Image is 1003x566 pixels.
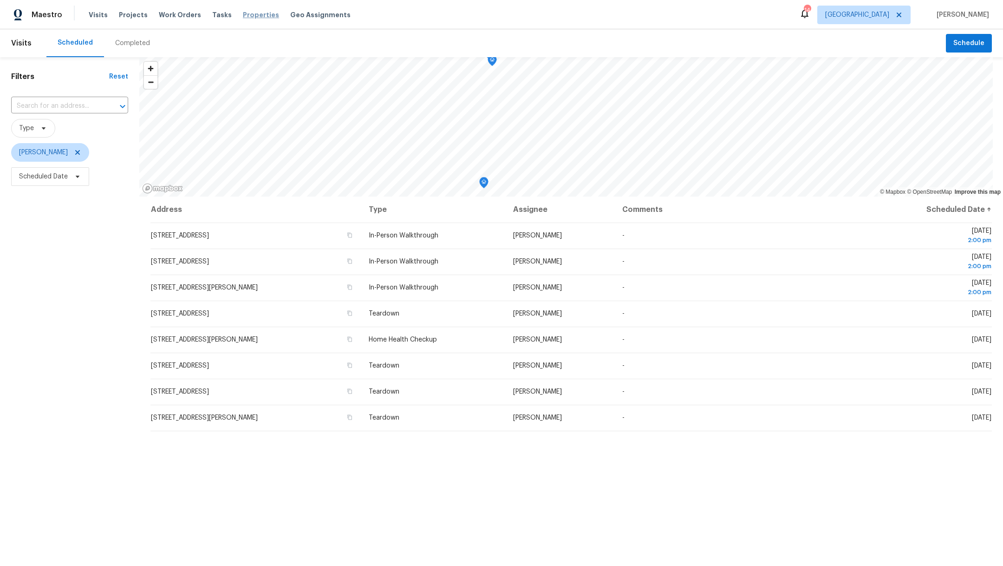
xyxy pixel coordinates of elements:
[369,310,399,317] span: Teardown
[159,10,201,20] span: Work Orders
[345,231,354,239] button: Copy Address
[615,197,867,223] th: Comments
[345,283,354,291] button: Copy Address
[116,100,129,113] button: Open
[933,10,989,20] span: [PERSON_NAME]
[874,288,991,297] div: 2:00 pm
[804,6,810,15] div: 14
[874,236,991,245] div: 2:00 pm
[622,258,625,265] span: -
[513,362,562,369] span: [PERSON_NAME]
[345,361,354,369] button: Copy Address
[622,336,625,343] span: -
[345,335,354,343] button: Copy Address
[243,10,279,20] span: Properties
[513,415,562,421] span: [PERSON_NAME]
[622,310,625,317] span: -
[479,177,488,191] div: Map marker
[907,189,952,195] a: OpenStreetMap
[622,232,625,239] span: -
[622,284,625,291] span: -
[151,388,209,395] span: [STREET_ADDRESS]
[874,262,991,271] div: 2:00 pm
[369,388,399,395] span: Teardown
[953,38,984,49] span: Schedule
[513,258,562,265] span: [PERSON_NAME]
[972,362,991,369] span: [DATE]
[19,148,68,157] span: [PERSON_NAME]
[513,310,562,317] span: [PERSON_NAME]
[955,189,1001,195] a: Improve this map
[361,197,506,223] th: Type
[488,55,497,69] div: Map marker
[144,75,157,89] button: Zoom out
[972,388,991,395] span: [DATE]
[867,197,992,223] th: Scheduled Date ↑
[119,10,148,20] span: Projects
[151,336,258,343] span: [STREET_ADDRESS][PERSON_NAME]
[290,10,351,20] span: Geo Assignments
[115,39,150,48] div: Completed
[11,33,32,53] span: Visits
[880,189,905,195] a: Mapbox
[369,258,438,265] span: In-Person Walkthrough
[109,72,128,81] div: Reset
[345,413,354,421] button: Copy Address
[874,280,991,297] span: [DATE]
[151,310,209,317] span: [STREET_ADDRESS]
[874,228,991,245] span: [DATE]
[369,336,437,343] span: Home Health Checkup
[369,284,438,291] span: In-Person Walkthrough
[19,124,34,133] span: Type
[369,362,399,369] span: Teardown
[622,415,625,421] span: -
[972,336,991,343] span: [DATE]
[11,72,109,81] h1: Filters
[513,336,562,343] span: [PERSON_NAME]
[972,415,991,421] span: [DATE]
[32,10,62,20] span: Maestro
[972,310,991,317] span: [DATE]
[212,12,232,18] span: Tasks
[946,34,992,53] button: Schedule
[345,257,354,265] button: Copy Address
[144,76,157,89] span: Zoom out
[513,388,562,395] span: [PERSON_NAME]
[369,232,438,239] span: In-Person Walkthrough
[11,99,102,113] input: Search for an address...
[622,388,625,395] span: -
[142,183,183,194] a: Mapbox homepage
[513,284,562,291] span: [PERSON_NAME]
[151,284,258,291] span: [STREET_ADDRESS][PERSON_NAME]
[144,62,157,75] button: Zoom in
[513,232,562,239] span: [PERSON_NAME]
[151,415,258,421] span: [STREET_ADDRESS][PERSON_NAME]
[825,10,889,20] span: [GEOGRAPHIC_DATA]
[89,10,108,20] span: Visits
[622,362,625,369] span: -
[345,387,354,395] button: Copy Address
[19,172,68,181] span: Scheduled Date
[151,232,209,239] span: [STREET_ADDRESS]
[139,57,993,197] canvas: Map
[369,415,399,421] span: Teardown
[151,258,209,265] span: [STREET_ADDRESS]
[151,362,209,369] span: [STREET_ADDRESS]
[150,197,361,223] th: Address
[345,309,354,317] button: Copy Address
[874,254,991,271] span: [DATE]
[506,197,615,223] th: Assignee
[58,38,93,47] div: Scheduled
